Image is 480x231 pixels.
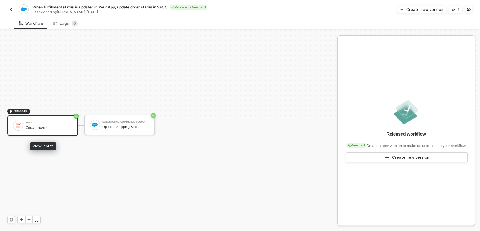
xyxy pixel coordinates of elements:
span: icon-play [9,110,13,113]
div: Version 1 [347,143,366,148]
span: TRIGGER [14,109,28,114]
img: icon [15,123,21,128]
span: icon-success-page [151,113,156,118]
div: Custom Event [26,126,72,130]
div: Salesforce Commerce Cloud [102,121,149,123]
div: Logs [53,20,78,27]
span: icon-play [20,218,23,222]
div: Create a new version to make adjustments to your workflow. [346,140,466,149]
img: back [9,7,14,12]
span: When fulfillment status is updated in Your App, update order status in SFCC [32,4,167,10]
div: test [26,121,72,124]
img: icon [92,122,98,128]
button: back [7,6,15,13]
img: integration-icon [21,7,26,12]
div: Workflow [19,21,43,26]
span: icon-play [400,8,404,11]
div: Create new version [392,155,429,160]
div: Released workflow [387,131,426,137]
sup: 0 [72,20,78,27]
div: View inputs [30,142,56,150]
span: icon-minus [27,218,31,222]
div: Released • Version 1 [170,5,207,10]
img: released.png [392,98,420,126]
span: [PERSON_NAME] [57,10,85,14]
div: Create new version [406,7,443,12]
div: Updates Shipping Status [102,125,149,129]
span: icon-expand [35,218,38,222]
button: Create new version [397,6,446,13]
div: Last edited by - [DATE] [32,10,239,14]
span: icon-play [385,155,390,160]
span: icon-versioning [348,143,352,147]
div: 1 [458,7,460,12]
span: icon-success-page [74,114,79,119]
span: icon-settings [467,8,471,11]
span: icon-versioning [452,8,455,11]
button: 1 [449,6,462,13]
button: Create new version [346,152,468,162]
